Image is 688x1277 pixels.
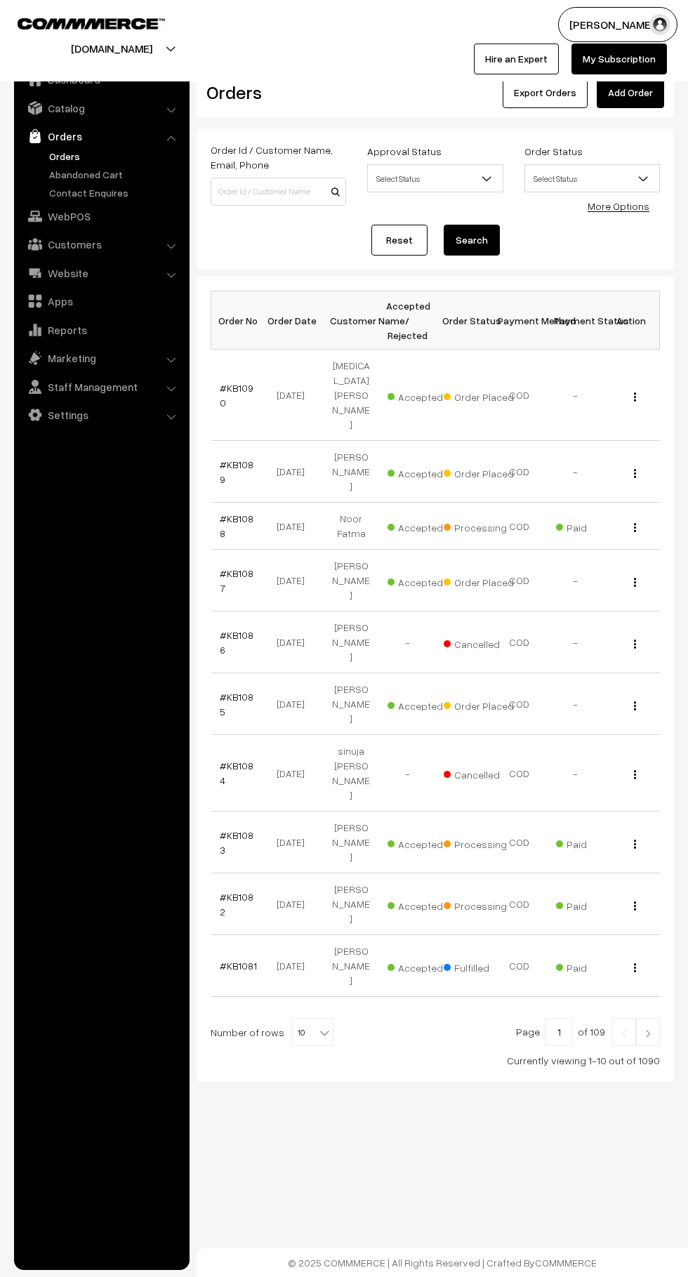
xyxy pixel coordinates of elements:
[491,673,548,735] td: COD
[556,895,626,913] span: Paid
[267,550,323,611] td: [DATE]
[444,386,514,404] span: Order Placed
[18,402,185,428] a: Settings
[634,640,636,649] img: Menu
[535,1257,597,1269] a: COMMMERCE
[491,441,548,503] td: COD
[388,833,458,852] span: Accepted
[388,386,458,404] span: Accepted
[267,735,323,812] td: [DATE]
[516,1026,540,1038] span: Page
[267,873,323,935] td: [DATE]
[558,7,677,42] button: [PERSON_NAME]…
[474,44,559,74] a: Hire an Expert
[211,291,267,350] th: Order No
[46,185,185,200] a: Contact Enquires
[379,611,435,673] td: -
[634,578,636,587] img: Menu
[444,895,514,913] span: Processing
[211,143,346,172] label: Order Id / Customer Name, Email, Phone
[220,829,253,856] a: #KB1083
[491,812,548,873] td: COD
[548,611,604,673] td: -
[634,963,636,972] img: Menu
[491,935,548,997] td: COD
[444,764,514,782] span: Cancelled
[323,735,379,812] td: sinuja [PERSON_NAME]
[634,901,636,911] img: Menu
[548,441,604,503] td: -
[323,611,379,673] td: [PERSON_NAME]
[634,770,636,779] img: Menu
[211,1053,660,1068] div: Currently viewing 1-10 out of 1090
[18,317,185,343] a: Reports
[444,517,514,535] span: Processing
[323,935,379,997] td: [PERSON_NAME]
[548,350,604,441] td: -
[211,1025,284,1040] span: Number of rows
[634,523,636,532] img: Menu
[525,166,659,191] span: Select Status
[18,345,185,371] a: Marketing
[388,517,458,535] span: Accepted
[267,673,323,735] td: [DATE]
[491,350,548,441] td: COD
[503,77,588,108] button: Export Orders
[578,1026,605,1038] span: of 109
[548,550,604,611] td: -
[571,44,667,74] a: My Subscription
[22,31,201,66] button: [DOMAIN_NAME]
[604,291,660,350] th: Action
[444,833,514,852] span: Processing
[388,463,458,481] span: Accepted
[18,14,140,31] a: COMMMERCE
[220,512,253,539] a: #KB1088
[524,144,583,159] label: Order Status
[491,503,548,550] td: COD
[548,673,604,735] td: -
[267,812,323,873] td: [DATE]
[46,167,185,182] a: Abandoned Cart
[18,124,185,149] a: Orders
[220,960,257,972] a: #KB1081
[548,735,604,812] td: -
[197,1248,688,1277] footer: © 2025 COMMMERCE | All Rights Reserved | Crafted By
[267,503,323,550] td: [DATE]
[220,691,253,717] a: #KB1085
[211,178,346,206] input: Order Id / Customer Name / Customer Email / Customer Phone
[491,291,548,350] th: Payment Method
[444,225,500,256] button: Search
[323,550,379,611] td: [PERSON_NAME]
[267,291,323,350] th: Order Date
[206,81,345,103] h2: Orders
[18,260,185,286] a: Website
[323,503,379,550] td: Noor Fatma
[618,1029,630,1038] img: Left
[491,873,548,935] td: COD
[323,350,379,441] td: [MEDICAL_DATA][PERSON_NAME]
[388,957,458,975] span: Accepted
[18,95,185,121] a: Catalog
[588,200,649,212] a: More Options
[597,77,664,108] a: Add Order
[634,840,636,849] img: Menu
[323,873,379,935] td: [PERSON_NAME]
[388,695,458,713] span: Accepted
[368,166,502,191] span: Select Status
[220,760,253,786] a: #KB1084
[367,144,442,159] label: Approval Status
[267,441,323,503] td: [DATE]
[292,1019,333,1047] span: 10
[444,571,514,590] span: Order Placed
[18,374,185,399] a: Staff Management
[267,611,323,673] td: [DATE]
[634,701,636,710] img: Menu
[444,633,514,651] span: Cancelled
[444,957,514,975] span: Fulfilled
[642,1029,654,1038] img: Right
[220,891,253,918] a: #KB1082
[323,812,379,873] td: [PERSON_NAME]
[379,291,435,350] th: Accepted / Rejected
[220,629,253,656] a: #KB1086
[367,164,503,192] span: Select Status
